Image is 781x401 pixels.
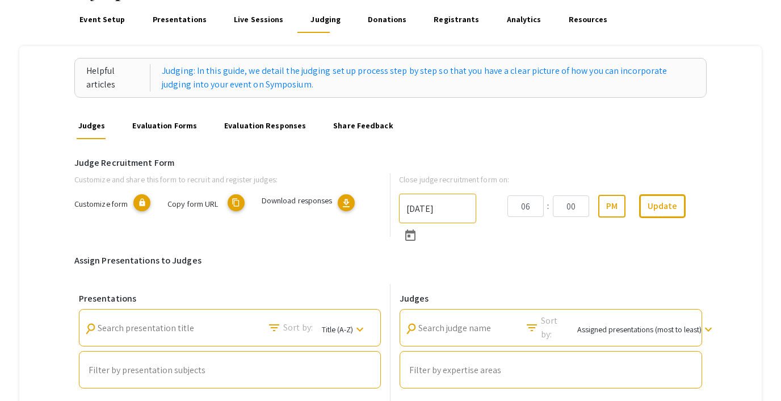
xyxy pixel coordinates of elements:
[553,195,589,217] input: Minutes
[366,6,409,33] a: Donations
[702,323,715,336] mat-icon: keyboard_arrow_down
[74,173,372,186] p: Customize and share this form to recruit and register judges:
[404,321,419,336] mat-icon: Search
[313,318,376,340] button: Title (A-Z)
[409,363,692,378] mat-chip-list: Auto complete
[598,195,625,218] button: PM
[133,194,150,211] mat-icon: lock
[86,64,150,91] div: Helpful articles
[432,6,481,33] a: Registrants
[399,173,509,186] label: Close judge recruitment form on:
[566,6,610,33] a: Resources
[541,314,568,341] span: Sort by:
[267,321,281,335] mat-icon: Search
[79,293,381,304] h6: Presentations
[131,112,199,139] a: Evaluation Forms
[74,157,707,168] h6: Judge Recruitment Form
[341,198,352,209] span: download
[150,6,208,33] a: Presentations
[76,112,107,139] a: Judges
[338,194,355,211] button: download
[89,363,371,378] mat-chip-list: Auto complete
[400,293,702,304] h6: Judges
[74,198,128,209] span: Customize form
[322,324,353,335] span: Title (A-Z)
[9,350,48,392] iframe: Chat
[331,112,395,139] a: Share Feedback
[399,223,422,246] button: Open calendar
[78,6,127,33] a: Event Setup
[525,321,539,335] mat-icon: Search
[162,64,695,91] a: Judging: In this guide, we detail the judging set up process step by step so that you have a clea...
[222,112,308,139] a: Evaluation Responses
[507,195,544,217] input: Hours
[232,6,285,33] a: Live Sessions
[544,199,553,213] div: :
[167,198,218,209] span: Copy form URL
[283,321,313,335] span: Sort by:
[228,194,245,211] mat-icon: copy URL
[309,6,343,33] a: Judging
[639,194,686,218] button: Update
[83,321,98,336] mat-icon: Search
[353,323,367,336] mat-icon: keyboard_arrow_down
[74,255,707,266] h6: Assign Presentations to Judges
[568,318,714,340] button: Assigned presentations (most to least)
[577,324,702,335] span: Assigned presentations (most to least)
[505,6,543,33] a: Analytics
[262,195,333,206] span: Download responses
